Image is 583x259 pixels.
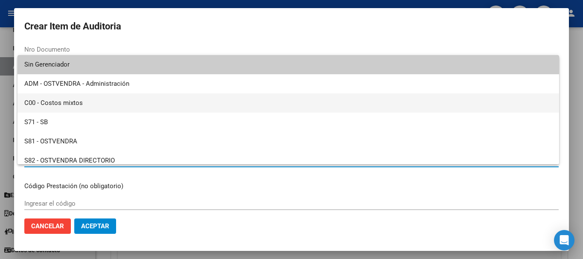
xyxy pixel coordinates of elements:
[24,93,552,113] span: C00 - Costos mixtos
[24,55,552,74] span: Sin Gerenciador
[24,151,552,170] span: S82 - OSTVENDRA DIRECTORIO
[24,74,552,93] span: ADM - OSTVENDRA - Administración
[554,230,574,250] div: Open Intercom Messenger
[24,113,552,132] span: S71 - SB
[24,132,552,151] span: S81 - OSTVENDRA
